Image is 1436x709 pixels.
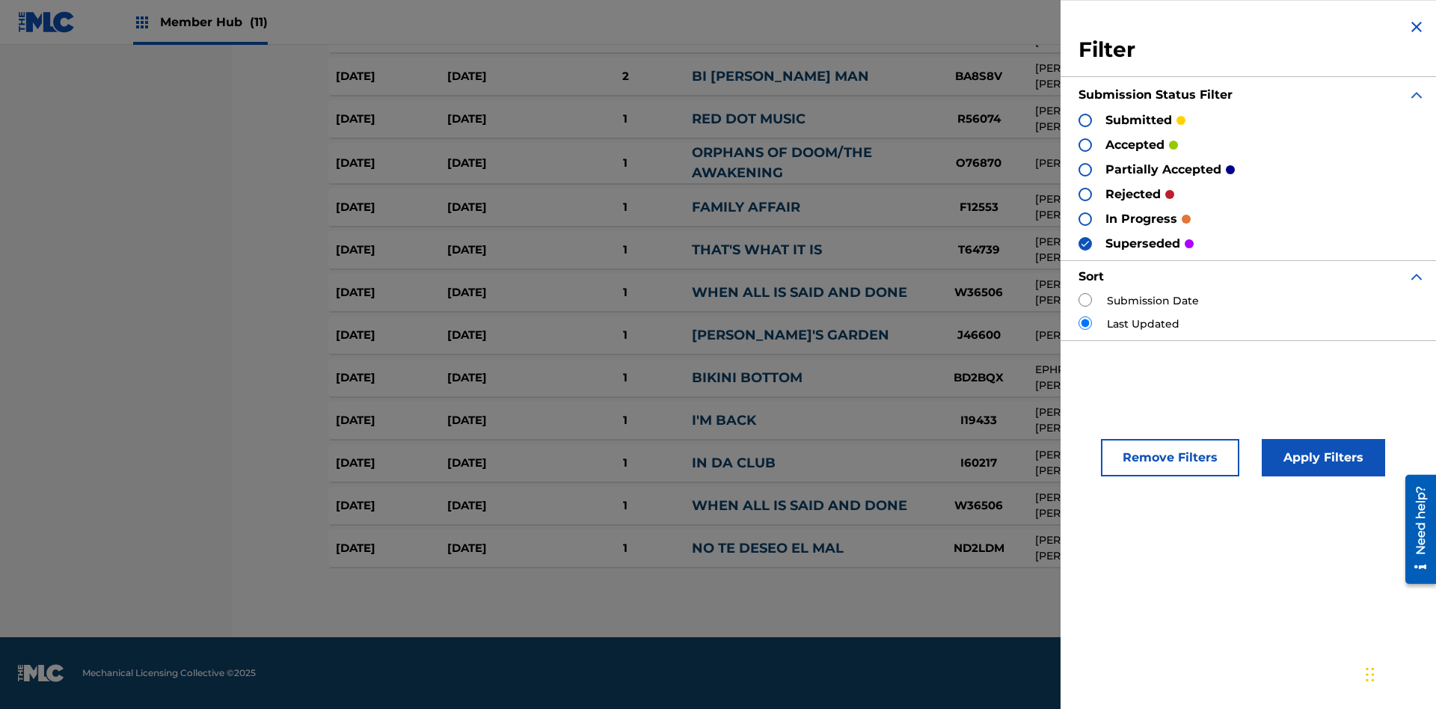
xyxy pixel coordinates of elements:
[692,284,907,301] a: WHEN ALL IS SAID AND DONE
[447,497,559,515] div: [DATE]
[1408,18,1426,36] img: close
[923,111,1035,128] div: R56074
[447,111,559,128] div: [DATE]
[1408,268,1426,286] img: expand
[1105,210,1177,228] p: in progress
[923,68,1035,85] div: BA8S8V
[559,68,693,85] div: 2
[692,199,800,215] a: FAMILY AFFAIR
[1035,405,1265,436] div: [PERSON_NAME], [PERSON_NAME], [PERSON_NAME] A JR [PERSON_NAME]
[1078,88,1233,102] strong: Submission Status Filter
[447,199,559,216] div: [DATE]
[18,664,64,682] img: logo
[559,455,693,472] div: 1
[1035,362,1265,393] div: EPHREM [PERSON_NAME], [PERSON_NAME]
[1035,61,1265,92] div: [PERSON_NAME] [PERSON_NAME], [PERSON_NAME][PERSON_NAME]
[559,284,693,301] div: 1
[1366,652,1375,697] div: Drag
[559,111,693,128] div: 1
[447,68,559,85] div: [DATE]
[336,284,447,301] div: [DATE]
[1105,235,1180,253] p: superseded
[692,540,844,556] a: NO TE DESEO EL MAL
[1105,185,1161,203] p: rejected
[923,284,1035,301] div: W36506
[447,242,559,259] div: [DATE]
[1105,161,1221,179] p: partially accepted
[1101,439,1239,476] button: Remove Filters
[692,68,869,85] a: BI [PERSON_NAME] MAN
[559,497,693,515] div: 1
[336,155,447,172] div: [DATE]
[923,155,1035,172] div: O76870
[1361,637,1436,709] iframe: Chat Widget
[18,11,76,33] img: MLC Logo
[447,455,559,472] div: [DATE]
[336,497,447,515] div: [DATE]
[692,242,822,258] a: THAT'S WHAT IT IS
[692,327,889,343] a: [PERSON_NAME]'S GARDEN
[447,540,559,557] div: [DATE]
[447,327,559,344] div: [DATE]
[336,242,447,259] div: [DATE]
[1408,86,1426,104] img: expand
[336,327,447,344] div: [DATE]
[336,199,447,216] div: [DATE]
[1035,156,1265,171] div: [PERSON_NAME]
[1107,293,1199,309] label: Submission Date
[692,455,776,471] a: IN DA CLUB
[1035,103,1265,135] div: [PERSON_NAME], [PERSON_NAME] [PERSON_NAME] [PERSON_NAME] [PERSON_NAME], [PERSON_NAME] [PERSON_NAM...
[923,199,1035,216] div: F12553
[1080,239,1090,249] img: checkbox
[559,369,693,387] div: 1
[692,111,806,127] a: RED DOT MUSIC
[1035,532,1265,564] div: [PERSON_NAME], [PERSON_NAME], [PERSON_NAME], [PERSON_NAME], [PERSON_NAME], [PERSON_NAME] [PERSON_...
[447,284,559,301] div: [DATE]
[923,327,1035,344] div: J46600
[82,666,256,680] span: Mechanical Licensing Collective © 2025
[559,412,693,429] div: 1
[1105,136,1165,154] p: accepted
[692,144,872,181] a: ORPHANS OF DOOM/THE AWAKENING
[923,455,1035,472] div: I60217
[692,497,907,514] a: WHEN ALL IS SAID AND DONE
[1105,111,1172,129] p: submitted
[1035,328,1265,343] div: [PERSON_NAME] STILLS
[923,497,1035,515] div: W36506
[923,242,1035,259] div: T64739
[336,540,447,557] div: [DATE]
[1035,447,1265,479] div: [PERSON_NAME], [PERSON_NAME] [PERSON_NAME] [PERSON_NAME]
[447,369,559,387] div: [DATE]
[336,455,447,472] div: [DATE]
[1035,490,1265,521] div: [PERSON_NAME] [PERSON_NAME], [PERSON_NAME]
[559,155,693,172] div: 1
[1394,469,1436,592] iframe: Resource Center
[559,327,693,344] div: 1
[336,68,447,85] div: [DATE]
[559,540,693,557] div: 1
[250,15,268,29] span: (11)
[692,369,803,386] a: BIKINI BOTTOM
[1078,37,1426,64] h3: Filter
[1262,439,1385,476] button: Apply Filters
[923,540,1035,557] div: ND2LDM
[336,111,447,128] div: [DATE]
[923,369,1035,387] div: BD2BQX
[160,13,268,31] span: Member Hub
[447,155,559,172] div: [DATE]
[1078,269,1104,283] strong: Sort
[133,13,151,31] img: Top Rightsholders
[559,199,693,216] div: 1
[336,369,447,387] div: [DATE]
[923,412,1035,429] div: I19433
[1035,234,1265,266] div: [PERSON_NAME], [PERSON_NAME], [PERSON_NAME], [PERSON_NAME], [PERSON_NAME] [PERSON_NAME]
[336,412,447,429] div: [DATE]
[559,242,693,259] div: 1
[447,412,559,429] div: [DATE]
[1035,277,1265,308] div: [PERSON_NAME] [PERSON_NAME], [PERSON_NAME]
[1107,316,1179,332] label: Last Updated
[692,412,756,429] a: I'M BACK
